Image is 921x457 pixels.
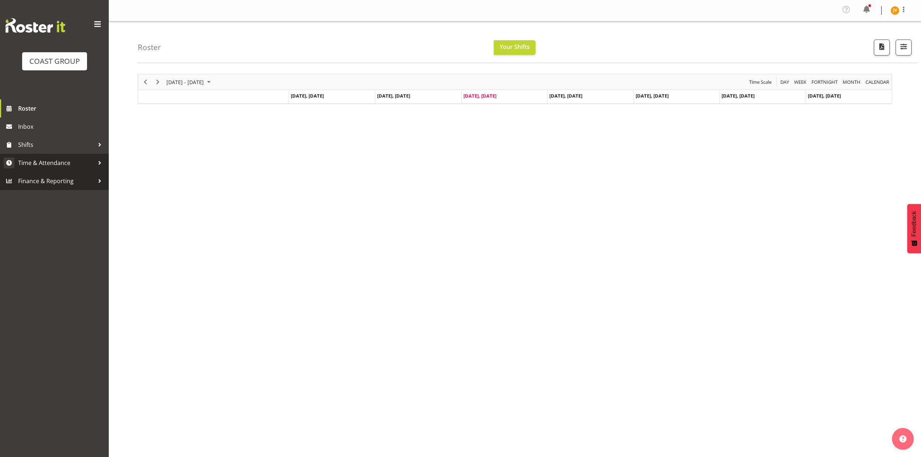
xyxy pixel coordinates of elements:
[911,211,917,236] span: Feedback
[377,92,410,99] span: [DATE], [DATE]
[291,92,324,99] span: [DATE], [DATE]
[865,78,890,87] span: calendar
[779,78,790,87] button: Timeline Day
[18,139,94,150] span: Shifts
[463,92,496,99] span: [DATE], [DATE]
[748,78,772,87] span: Time Scale
[141,78,150,87] button: Previous
[18,176,94,186] span: Finance & Reporting
[549,92,582,99] span: [DATE], [DATE]
[138,74,892,104] div: Timeline Week of September 3, 2025
[165,78,214,87] button: September 01 - 07, 2025
[748,78,773,87] button: Time Scale
[899,435,906,442] img: help-xxl-2.png
[793,78,808,87] button: Timeline Week
[842,78,861,87] span: Month
[891,6,899,15] img: jorgelina-villar11067.jpg
[18,121,105,132] span: Inbox
[842,78,862,87] button: Timeline Month
[138,43,161,52] h4: Roster
[152,74,164,90] div: Next
[722,92,755,99] span: [DATE], [DATE]
[874,40,890,55] button: Download a PDF of the roster according to the set date range.
[5,18,65,33] img: Rosterit website logo
[896,40,912,55] button: Filter Shifts
[500,43,530,51] span: Your Shifts
[18,157,94,168] span: Time & Attendance
[808,92,841,99] span: [DATE], [DATE]
[780,78,790,87] span: Day
[18,103,105,114] span: Roster
[636,92,669,99] span: [DATE], [DATE]
[494,40,536,55] button: Your Shifts
[907,204,921,253] button: Feedback - Show survey
[166,78,205,87] span: [DATE] - [DATE]
[29,56,80,67] div: COAST GROUP
[864,78,891,87] button: Month
[793,78,807,87] span: Week
[810,78,839,87] button: Fortnight
[139,74,152,90] div: Previous
[153,78,163,87] button: Next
